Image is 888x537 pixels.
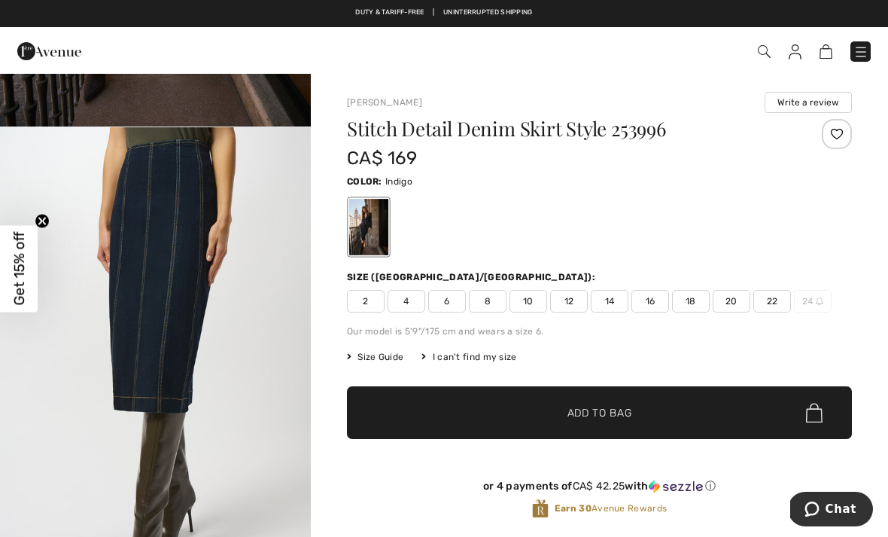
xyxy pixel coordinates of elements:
span: 24 [794,290,832,313]
button: Close teaser [35,213,50,228]
span: Size Guide [347,350,403,364]
span: Get 15% off [11,232,28,306]
a: Free shipping on orders over $99 [346,8,472,18]
h1: Stitch Detail Denim Skirt Style 253996 [347,119,768,139]
button: Write a review [765,92,852,113]
div: I can't find my size [421,350,516,364]
span: 16 [631,290,669,313]
span: Avenue Rewards [555,502,667,515]
span: 12 [550,290,588,313]
img: ring-m.svg [816,297,823,305]
div: Indigo [349,199,388,255]
img: Shopping Bag [820,44,832,59]
span: 14 [591,290,628,313]
span: | [481,8,482,18]
span: 8 [469,290,506,313]
div: Size ([GEOGRAPHIC_DATA]/[GEOGRAPHIC_DATA]): [347,270,598,284]
span: CA$ 42.25 [573,480,625,493]
img: Search [758,45,771,58]
span: Add to Bag [567,405,632,421]
span: 20 [713,290,750,313]
span: Color: [347,176,382,187]
button: Add to Bag [347,386,852,439]
a: Free Returns [491,8,542,18]
div: or 4 payments of with [347,480,852,493]
a: 1ère Avenue [17,43,81,57]
span: 6 [428,290,466,313]
span: 4 [388,290,425,313]
span: CA$ 169 [347,148,417,169]
span: 22 [753,290,791,313]
img: My Info [789,44,801,59]
img: Bag.svg [806,403,823,423]
span: 18 [672,290,710,313]
img: Sezzle [649,480,703,493]
a: [PERSON_NAME] [347,97,422,108]
span: 10 [509,290,547,313]
img: Avenue Rewards [532,499,549,519]
span: Indigo [385,176,412,187]
iframe: Opens a widget where you can chat to one of our agents [790,492,873,529]
img: Menu [853,44,868,59]
strong: Earn 30 [555,503,591,514]
img: 1ère Avenue [17,36,81,66]
span: 2 [347,290,385,313]
div: Our model is 5'9"/175 cm and wears a size 6. [347,325,852,338]
div: or 4 payments ofCA$ 42.25withSezzle Click to learn more about Sezzle [347,480,852,499]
